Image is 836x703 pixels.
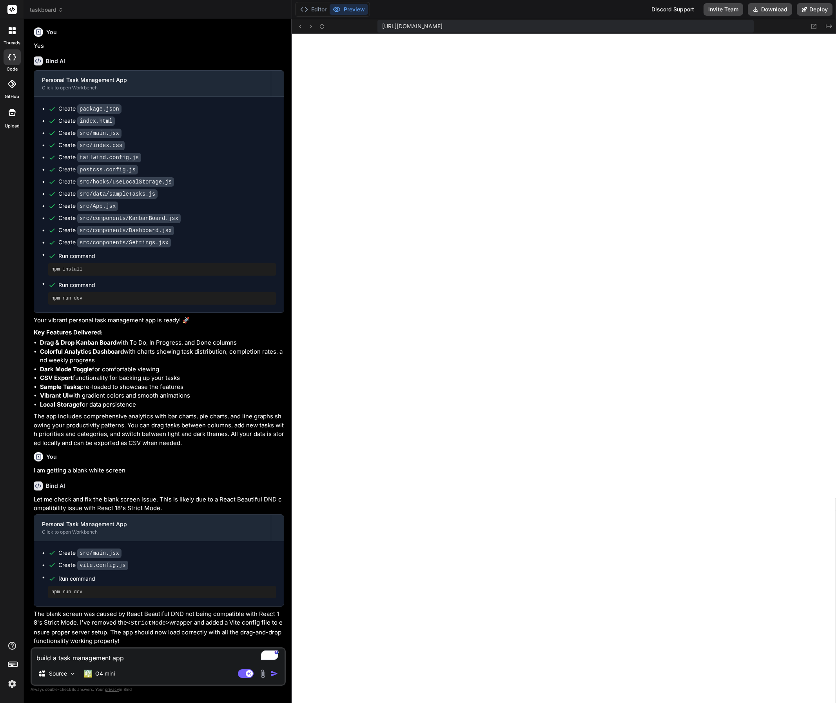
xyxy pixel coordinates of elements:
button: Invite Team [704,3,743,16]
code: src/main.jsx [77,549,122,558]
h6: You [46,28,57,36]
code: tailwind.config.js [77,153,141,162]
label: GitHub [5,93,19,100]
div: Click to open Workbench [42,529,263,535]
img: attachment [258,669,267,678]
code: src/index.css [77,141,125,150]
p: Source [49,670,67,678]
li: with To Do, In Progress, and Done columns [40,338,284,347]
div: Create [58,549,122,557]
div: Create [58,190,158,198]
code: src/components/KanbanBoard.jsx [77,214,181,223]
img: Pick Models [69,670,76,677]
div: Click to open Workbench [42,85,263,91]
div: Personal Task Management App [42,520,263,528]
strong: Vibrant UI [40,392,69,399]
div: Create [58,226,174,234]
code: src/data/sampleTasks.js [77,189,158,199]
div: Create [58,178,174,186]
strong: Key Features Delivered: [34,329,103,336]
div: Personal Task Management App [42,76,263,84]
code: vite.config.js [77,561,128,570]
code: index.html [77,116,115,126]
code: src/components/Dashboard.jsx [77,226,174,235]
div: Create [58,153,141,162]
pre: npm run dev [51,589,273,595]
strong: Local Storage [40,401,80,408]
strong: Sample Tasks [40,383,80,391]
div: Create [58,214,181,222]
p: The blank screen was caused by React Beautiful DND not being compatible with React 18's Strict Mo... [34,610,284,646]
li: for data persistence [40,400,284,409]
label: code [7,66,18,73]
div: Create [58,117,115,125]
span: Run command [58,575,276,583]
pre: npm install [51,266,273,272]
code: src/hooks/useLocalStorage.js [77,177,174,187]
strong: CSV Export [40,374,73,381]
code: <StrictMode> [127,620,169,627]
h6: Bind AI [46,57,65,65]
span: taskboard [30,6,63,14]
textarea: To enrich screen reader interactions, please activate Accessibility in Grammarly extension settings [32,649,285,663]
li: functionality for backing up your tasks [40,374,284,383]
span: Run command [58,281,276,289]
button: Preview [330,4,368,15]
button: Deploy [797,3,832,16]
li: with gradient colors and smooth animations [40,391,284,400]
button: Personal Task Management AppClick to open Workbench [34,71,271,96]
span: Run command [58,252,276,260]
code: src/App.jsx [77,202,118,211]
p: Your vibrant personal task management app is ready! 🚀 [34,316,284,325]
p: Let me check and fix the blank screen issue. This is likely due to a React Beautiful DND compatib... [34,495,284,513]
code: src/main.jsx [77,129,122,138]
strong: Colorful Analytics Dashboard [40,348,124,355]
h6: You [46,453,57,461]
code: package.json [77,104,122,114]
div: Create [58,105,122,113]
label: Upload [5,123,20,129]
strong: Dark Mode Toggle [40,365,92,373]
div: Create [58,561,128,569]
p: O4 mini [95,670,115,678]
div: Create [58,238,171,247]
p: Always double-check its answers. Your in Bind [31,686,286,693]
p: The app includes comprehensive analytics with bar charts, pie charts, and line graphs showing you... [34,412,284,447]
strong: Drag & Drop Kanban Board [40,339,116,346]
div: Create [58,141,125,149]
code: postcss.config.js [77,165,138,174]
button: Editor [297,4,330,15]
p: I am getting a blank white screen [34,466,284,475]
span: [URL][DOMAIN_NAME] [382,22,442,30]
label: threads [4,40,20,46]
div: Discord Support [647,3,699,16]
button: Download [748,3,792,16]
div: Create [58,129,122,137]
code: src/components/Settings.jsx [77,238,171,247]
li: pre-loaded to showcase the features [40,383,284,392]
img: O4 mini [84,670,92,678]
span: privacy [105,687,119,692]
img: settings [5,677,19,690]
iframe: Preview [292,34,836,703]
pre: npm run dev [51,295,273,302]
button: Personal Task Management AppClick to open Workbench [34,515,271,541]
p: Yes [34,42,284,51]
h6: Bind AI [46,482,65,490]
li: with charts showing task distribution, completion rates, and weekly progress [40,347,284,365]
div: Create [58,202,118,210]
li: for comfortable viewing [40,365,284,374]
img: icon [270,670,278,678]
div: Create [58,165,138,174]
